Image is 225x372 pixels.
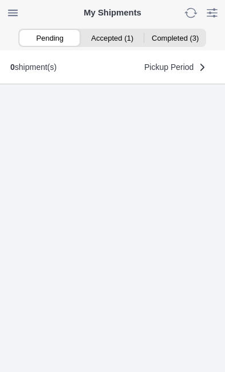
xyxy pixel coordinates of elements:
[10,62,57,72] div: shipment(s)
[144,30,206,46] ion-segment-button: Completed (3)
[10,62,15,72] b: 0
[18,30,81,46] ion-segment-button: Pending
[81,30,144,46] ion-segment-button: Accepted (1)
[144,63,194,71] span: Pickup Period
